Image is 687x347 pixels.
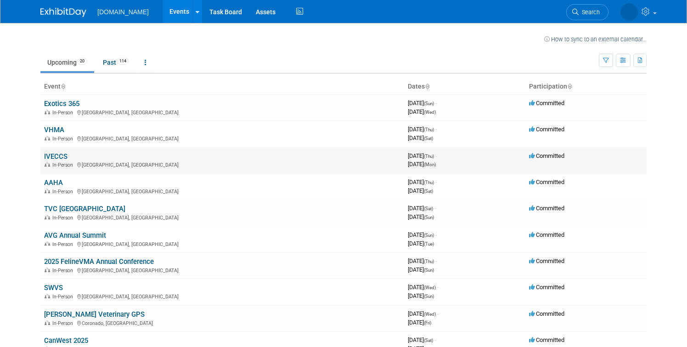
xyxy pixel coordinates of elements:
[408,292,434,299] span: [DATE]
[424,136,433,141] span: (Sat)
[529,257,564,264] span: Committed
[408,310,439,317] span: [DATE]
[44,126,64,134] a: VHMA
[45,320,50,325] img: In-Person Event
[408,179,437,185] span: [DATE]
[52,241,76,247] span: In-Person
[529,126,564,133] span: Committed
[408,284,439,291] span: [DATE]
[408,319,431,326] span: [DATE]
[529,152,564,159] span: Committed
[45,162,50,167] img: In-Person Event
[44,100,79,108] a: Exotics 365
[424,338,433,343] span: (Sat)
[424,215,434,220] span: (Sun)
[435,126,437,133] span: -
[45,268,50,272] img: In-Person Event
[44,108,400,116] div: [GEOGRAPHIC_DATA], [GEOGRAPHIC_DATA]
[44,292,400,300] div: [GEOGRAPHIC_DATA], [GEOGRAPHIC_DATA]
[44,134,400,142] div: [GEOGRAPHIC_DATA], [GEOGRAPHIC_DATA]
[408,161,436,168] span: [DATE]
[408,126,437,133] span: [DATE]
[437,284,439,291] span: -
[529,205,564,212] span: Committed
[52,136,76,142] span: In-Person
[529,100,564,106] span: Committed
[424,162,436,167] span: (Mon)
[44,266,400,274] div: [GEOGRAPHIC_DATA], [GEOGRAPHIC_DATA]
[620,3,638,21] img: David Han
[544,36,647,43] a: How to sync to an external calendar...
[566,4,608,20] a: Search
[52,294,76,300] span: In-Person
[434,205,436,212] span: -
[52,320,76,326] span: In-Person
[408,100,437,106] span: [DATE]
[408,187,433,194] span: [DATE]
[408,213,434,220] span: [DATE]
[408,240,434,247] span: [DATE]
[44,179,63,187] a: AAHA
[529,310,564,317] span: Committed
[424,206,433,211] span: (Sat)
[44,231,106,240] a: AVG Annual Summit
[45,294,50,298] img: In-Person Event
[40,8,86,17] img: ExhibitDay
[52,162,76,168] span: In-Person
[45,189,50,193] img: In-Person Event
[77,58,87,65] span: 20
[435,179,437,185] span: -
[434,336,436,343] span: -
[424,180,434,185] span: (Thu)
[96,54,136,71] a: Past114
[44,161,400,168] div: [GEOGRAPHIC_DATA], [GEOGRAPHIC_DATA]
[437,310,439,317] span: -
[424,312,436,317] span: (Wed)
[435,231,437,238] span: -
[52,189,76,195] span: In-Person
[424,127,434,132] span: (Thu)
[435,257,437,264] span: -
[408,257,437,264] span: [DATE]
[44,319,400,326] div: Coronado, [GEOGRAPHIC_DATA]
[529,179,564,185] span: Committed
[45,110,50,114] img: In-Person Event
[45,136,50,140] img: In-Person Event
[529,284,564,291] span: Committed
[424,101,434,106] span: (Sun)
[44,336,88,345] a: CanWest 2025
[45,241,50,246] img: In-Person Event
[424,268,434,273] span: (Sun)
[44,240,400,247] div: [GEOGRAPHIC_DATA], [GEOGRAPHIC_DATA]
[44,257,154,266] a: 2025 FelineVMA Annual Conference
[435,100,437,106] span: -
[40,79,404,95] th: Event
[408,266,434,273] span: [DATE]
[424,189,433,194] span: (Sat)
[44,213,400,221] div: [GEOGRAPHIC_DATA], [GEOGRAPHIC_DATA]
[529,336,564,343] span: Committed
[424,294,434,299] span: (Sun)
[408,152,437,159] span: [DATE]
[44,187,400,195] div: [GEOGRAPHIC_DATA], [GEOGRAPHIC_DATA]
[579,9,600,16] span: Search
[52,215,76,221] span: In-Person
[424,233,434,238] span: (Sun)
[424,320,431,325] span: (Fri)
[408,108,436,115] span: [DATE]
[404,79,525,95] th: Dates
[424,285,436,290] span: (Wed)
[408,205,436,212] span: [DATE]
[424,259,434,264] span: (Thu)
[40,54,94,71] a: Upcoming20
[44,152,68,161] a: IVECCS
[408,336,436,343] span: [DATE]
[44,284,63,292] a: SWVS
[44,205,125,213] a: TVC [GEOGRAPHIC_DATA]
[61,83,65,90] a: Sort by Event Name
[408,134,433,141] span: [DATE]
[97,8,149,16] span: [DOMAIN_NAME]
[425,83,429,90] a: Sort by Start Date
[52,268,76,274] span: In-Person
[424,110,436,115] span: (Wed)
